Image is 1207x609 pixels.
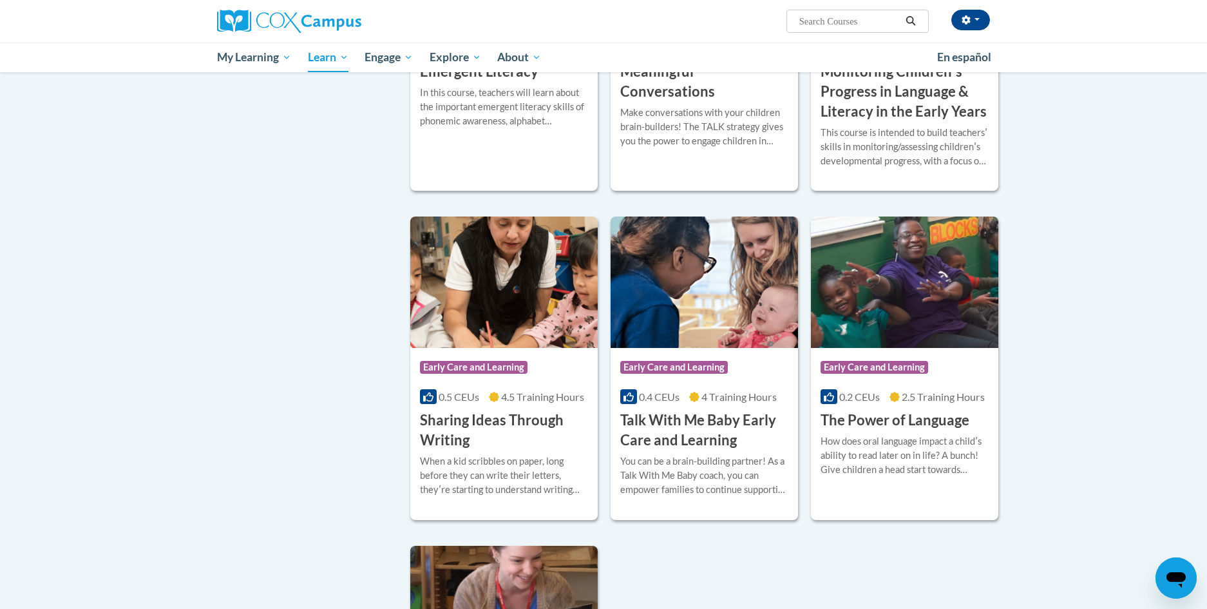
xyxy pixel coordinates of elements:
span: Early Care and Learning [420,361,527,374]
span: 4.5 Training Hours [501,391,584,403]
h3: Talk With Me Baby Early Care and Learning [620,411,788,450]
div: This course is intended to build teachersʹ skills in monitoring/assessing childrenʹs developmenta... [821,126,989,168]
input: Search Courses [798,14,901,29]
span: 0.4 CEUs [639,391,680,403]
a: Engage [356,43,421,72]
h3: The Power of Language [821,411,969,430]
img: Course Logo [611,217,798,348]
a: Course LogoEarly Care and Learning0.4 CEUs4 Training Hours Talk With Me Baby Early Care and Learn... [611,217,798,519]
span: 2.5 Training Hours [902,391,985,403]
span: 0.5 CEUs [439,391,479,403]
img: Cox Campus [217,10,361,33]
span: Explore [430,50,481,65]
span: Learn [308,50,348,65]
a: Cox Campus [217,10,462,33]
img: Course Logo [811,217,998,348]
span: My Learning [217,50,291,65]
div: In this course, teachers will learn about the important emergent literacy skills of phonemic awar... [420,86,588,128]
a: My Learning [209,43,299,72]
iframe: Button to launch messaging window [1155,557,1197,599]
a: Explore [421,43,489,72]
img: Course Logo [410,217,598,348]
span: Engage [365,50,413,65]
div: Main menu [198,43,1009,72]
span: Early Care and Learning [821,361,928,374]
div: When a kid scribbles on paper, long before they can write their letters, theyʹre starting to unde... [420,454,588,497]
h3: Meaningful Conversations [620,62,788,102]
a: Course LogoEarly Care and Learning0.2 CEUs2.5 Training Hours The Power of LanguageHow does oral l... [811,217,998,519]
a: En español [929,44,1000,71]
button: Account Settings [951,10,990,30]
a: About [489,43,550,72]
div: How does oral language impact a childʹs ability to read later on in life? A bunch! Give children ... [821,434,989,477]
span: En español [937,50,991,64]
button: Search [901,14,920,29]
span: 4 Training Hours [701,391,777,403]
div: Make conversations with your children brain-builders! The TALK strategy gives you the power to en... [620,106,788,148]
span: 0.2 CEUs [839,391,880,403]
span: Early Care and Learning [620,361,728,374]
span: About [497,50,541,65]
h3: Monitoring Childrenʹs Progress in Language & Literacy in the Early Years [821,62,989,121]
h3: Sharing Ideas Through Writing [420,411,588,450]
a: Learn [299,43,357,72]
a: Course LogoEarly Care and Learning0.5 CEUs4.5 Training Hours Sharing Ideas Through WritingWhen a ... [410,217,598,519]
div: You can be a brain-building partner! As a Talk With Me Baby coach, you can empower families to co... [620,454,788,497]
